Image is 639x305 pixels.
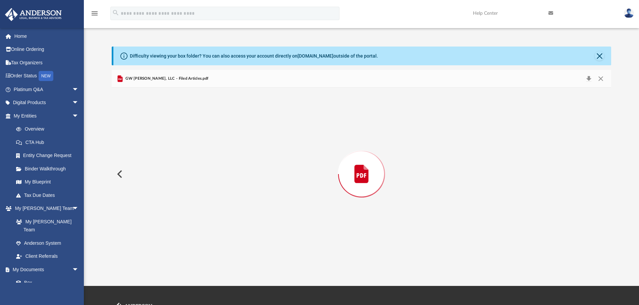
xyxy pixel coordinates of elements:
span: arrow_drop_down [72,202,86,216]
a: menu [91,13,99,17]
a: [DOMAIN_NAME] [298,53,333,59]
a: My Documentsarrow_drop_down [5,263,86,276]
a: My [PERSON_NAME] Team [9,215,82,236]
span: arrow_drop_down [72,263,86,277]
a: Entity Change Request [9,149,89,162]
a: Client Referrals [9,250,86,263]
img: User Pic [624,8,634,18]
a: Order StatusNEW [5,69,89,83]
a: Home [5,29,89,43]
span: arrow_drop_down [72,109,86,123]
a: Digital Productsarrow_drop_down [5,96,89,109]
button: Close [595,51,604,61]
span: arrow_drop_down [72,96,86,110]
a: Overview [9,123,89,136]
button: Download [583,74,595,83]
span: arrow_drop_down [72,83,86,96]
span: GW [PERSON_NAME], LLC - Filed Articles.pdf [124,76,208,82]
a: My Entitiesarrow_drop_down [5,109,89,123]
a: Platinum Q&Aarrow_drop_down [5,83,89,96]
a: Anderson System [9,236,86,250]
a: My Blueprint [9,175,86,189]
div: NEW [39,71,53,81]
div: Preview [112,70,611,260]
a: CTA Hub [9,136,89,149]
a: Binder Walkthrough [9,162,89,175]
a: Online Ordering [5,43,89,56]
a: Tax Organizers [5,56,89,69]
div: Difficulty viewing your box folder? You can also access your account directly on outside of the p... [130,53,378,60]
img: Anderson Advisors Platinum Portal [3,8,64,21]
a: My [PERSON_NAME] Teamarrow_drop_down [5,202,86,215]
button: Close [595,74,607,83]
a: Box [9,276,82,290]
i: menu [91,9,99,17]
i: search [112,9,119,16]
button: Previous File [112,165,126,183]
a: Tax Due Dates [9,188,89,202]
